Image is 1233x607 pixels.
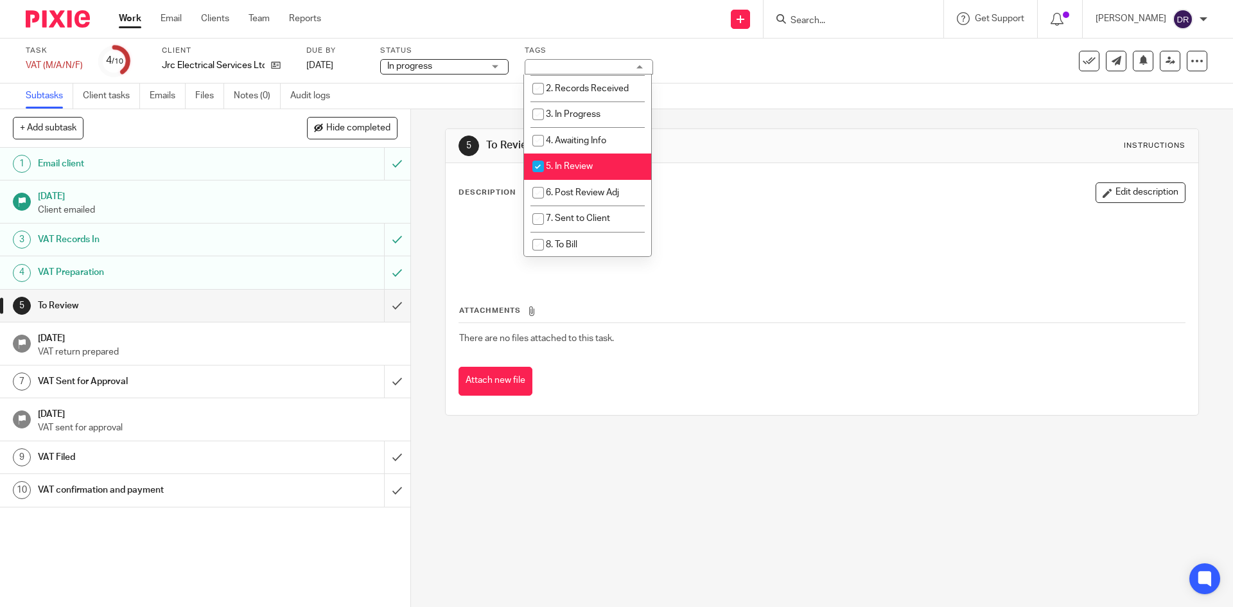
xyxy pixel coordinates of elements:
[38,329,398,345] h1: [DATE]
[26,46,83,56] label: Task
[306,46,364,56] label: Due by
[546,136,606,145] span: 4. Awaiting Info
[525,46,653,56] label: Tags
[546,240,577,249] span: 8. To Bill
[38,230,260,249] h1: VAT Records In
[459,188,516,198] p: Description
[306,61,333,70] span: [DATE]
[234,84,281,109] a: Notes (0)
[119,12,141,25] a: Work
[201,12,229,25] a: Clients
[161,12,182,25] a: Email
[459,367,532,396] button: Attach new file
[112,58,123,65] small: /10
[789,15,905,27] input: Search
[106,53,123,68] div: 4
[546,188,619,197] span: 6. Post Review Adj
[38,204,398,216] p: Client emailed
[38,187,398,203] h1: [DATE]
[307,117,398,139] button: Hide completed
[162,59,265,72] p: Jrc Electrical Services Ltd
[38,346,398,358] p: VAT return prepared
[249,12,270,25] a: Team
[13,297,31,315] div: 5
[83,84,140,109] a: Client tasks
[13,373,31,391] div: 7
[13,448,31,466] div: 9
[38,372,260,391] h1: VAT Sent for Approval
[326,123,390,134] span: Hide completed
[38,421,398,434] p: VAT sent for approval
[546,84,629,93] span: 2. Records Received
[38,448,260,467] h1: VAT Filed
[13,155,31,173] div: 1
[486,139,850,152] h1: To Review
[975,14,1024,23] span: Get Support
[38,296,260,315] h1: To Review
[38,154,260,173] h1: Email client
[380,46,509,56] label: Status
[290,84,340,109] a: Audit logs
[1096,12,1166,25] p: [PERSON_NAME]
[289,12,321,25] a: Reports
[38,263,260,282] h1: VAT Preparation
[13,231,31,249] div: 3
[26,84,73,109] a: Subtasks
[546,162,593,171] span: 5. In Review
[546,214,610,223] span: 7. Sent to Client
[459,307,521,314] span: Attachments
[459,334,614,343] span: There are no files attached to this task.
[13,117,83,139] button: + Add subtask
[150,84,186,109] a: Emails
[459,136,479,156] div: 5
[38,480,260,500] h1: VAT confirmation and payment
[387,62,432,71] span: In progress
[13,481,31,499] div: 10
[1173,9,1193,30] img: svg%3E
[38,405,398,421] h1: [DATE]
[26,59,83,72] div: VAT (M/A/N/F)
[195,84,224,109] a: Files
[162,46,290,56] label: Client
[26,10,90,28] img: Pixie
[1124,141,1185,151] div: Instructions
[546,110,600,119] span: 3. In Progress
[1096,182,1185,203] button: Edit description
[13,264,31,282] div: 4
